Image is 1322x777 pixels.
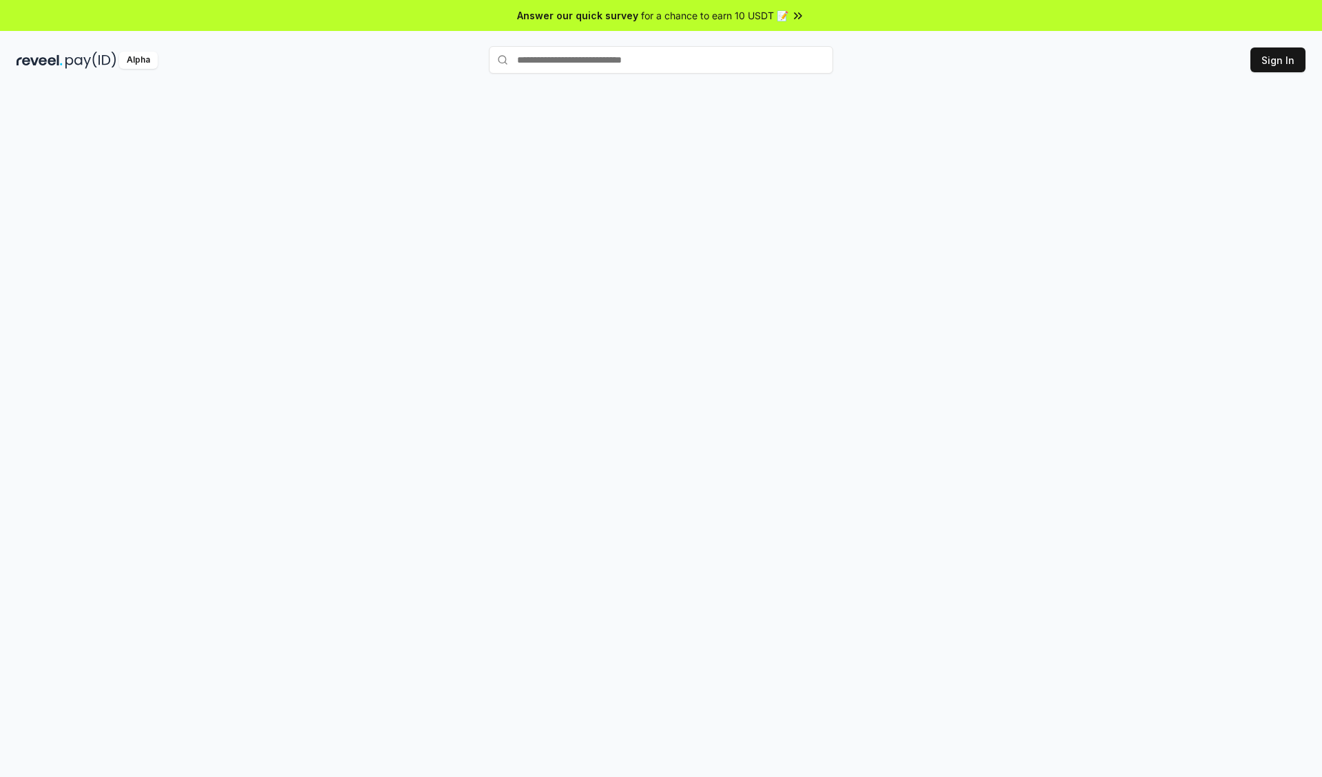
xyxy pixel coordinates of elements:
span: for a chance to earn 10 USDT 📝 [641,8,788,23]
button: Sign In [1250,47,1305,72]
div: Alpha [119,52,158,69]
span: Answer our quick survey [517,8,638,23]
img: pay_id [65,52,116,69]
img: reveel_dark [17,52,63,69]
